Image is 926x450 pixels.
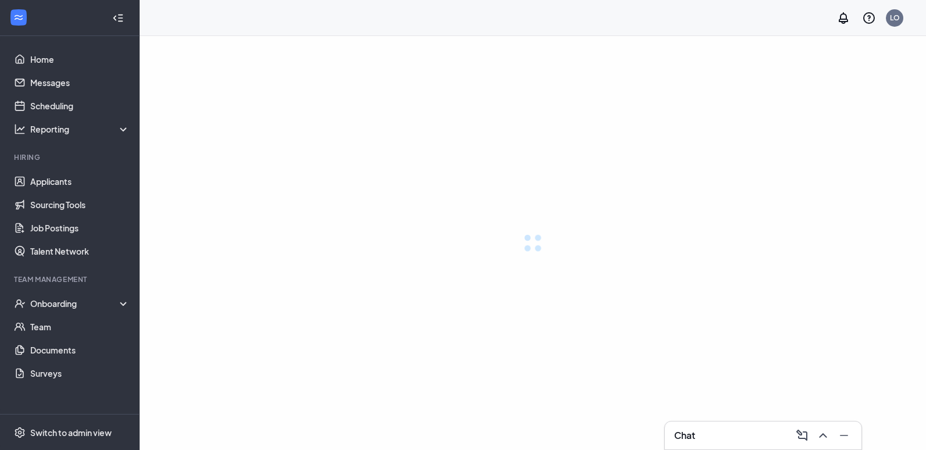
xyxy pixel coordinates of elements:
a: Sourcing Tools [30,193,130,216]
svg: Analysis [14,123,26,135]
a: Home [30,48,130,71]
svg: Minimize [837,428,851,442]
svg: WorkstreamLogo [13,12,24,23]
div: Switch to admin view [30,427,112,438]
svg: ChevronUp [816,428,830,442]
a: Messages [30,71,130,94]
h3: Chat [674,429,695,442]
svg: QuestionInfo [862,11,876,25]
div: Hiring [14,152,127,162]
a: Documents [30,338,130,362]
div: Team Management [14,274,127,284]
a: Job Postings [30,216,130,240]
div: Reporting [30,123,130,135]
a: Scheduling [30,94,130,117]
a: Applicants [30,170,130,193]
div: Onboarding [30,298,130,309]
svg: ComposeMessage [795,428,809,442]
button: ChevronUp [813,426,831,445]
a: Talent Network [30,240,130,263]
button: Minimize [834,426,852,445]
svg: UserCheck [14,298,26,309]
a: Team [30,315,130,338]
svg: Collapse [112,12,124,24]
a: Surveys [30,362,130,385]
div: LO [890,13,900,23]
svg: Notifications [836,11,850,25]
button: ComposeMessage [792,426,810,445]
svg: Settings [14,427,26,438]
